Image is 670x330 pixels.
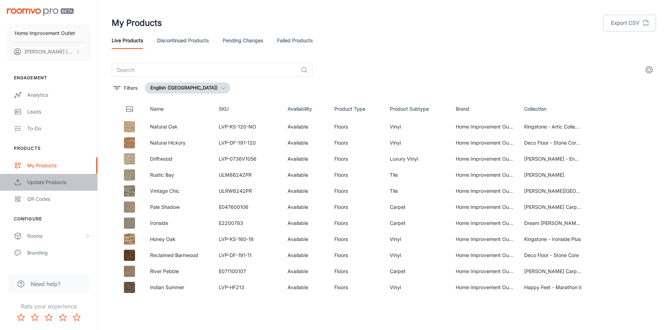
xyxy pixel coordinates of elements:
[56,310,70,324] button: Rate 4 star
[213,99,282,119] th: SKU
[282,199,329,215] td: Available
[150,156,172,162] a: Driftwood
[15,29,75,37] p: Home Improvement Outlet
[519,231,587,247] td: Kingstone - Ironside Plus
[384,199,450,215] td: Carpet
[150,252,198,258] a: Reclaimed Barnwood
[150,204,180,210] a: Pale Shadow
[27,266,90,273] div: Texts
[450,247,519,263] td: Home Improvement Outlet
[150,172,174,178] a: Rustic Bay
[150,236,176,242] a: Honey Oak
[384,183,450,199] td: Tile
[150,124,178,130] a: Natural Oak
[519,151,587,167] td: [PERSON_NAME] - Endura Plus
[223,32,263,49] a: Pending Changes
[329,167,384,183] td: Floors
[450,167,519,183] td: Home Improvement Outlet
[27,125,90,132] div: To-do
[277,32,313,49] a: Failed Products
[150,188,179,194] a: Vintage Chic
[213,247,282,263] td: LVP-DF-191-11
[112,63,298,77] input: Search
[450,215,519,231] td: Home Improvement Outlet
[27,178,90,186] div: Update Products
[329,295,384,311] td: Floors
[42,310,56,324] button: Rate 3 star
[7,24,90,42] button: Home Improvement Outlet
[329,247,384,263] td: Floors
[282,231,329,247] td: Available
[31,280,60,288] span: Need help?
[450,295,519,311] td: Home Improvement Outlet
[519,135,587,151] td: Deco Floor - Stone Core Plus
[145,82,230,94] button: English ([GEOGRAPHIC_DATA])
[450,151,519,167] td: Home Improvement Outlet
[450,99,519,119] th: Brand
[112,32,143,49] a: Live Products
[450,231,519,247] td: Home Improvement Outlet
[150,220,168,226] a: Ironside
[213,119,282,135] td: LVP-KS-120-NO
[27,91,90,99] div: Analytics
[329,151,384,167] td: Floors
[213,279,282,295] td: LVP-HF213
[384,231,450,247] td: Vinyl
[282,247,329,263] td: Available
[384,247,450,263] td: Vinyl
[213,199,282,215] td: E047600106
[450,183,519,199] td: Home Improvement Outlet
[384,135,450,151] td: Vinyl
[450,279,519,295] td: Home Improvement Outlet
[282,119,329,135] td: Available
[603,15,656,31] button: Export CSV
[519,215,587,231] td: Dream [PERSON_NAME] Carpet - Sweepstakes
[282,99,329,119] th: Availability
[282,295,329,311] td: Available
[450,135,519,151] td: Home Improvement Outlet
[282,135,329,151] td: Available
[384,215,450,231] td: Carpet
[642,63,656,77] button: settings
[519,295,587,311] td: [PERSON_NAME] - Endura Plus
[27,162,90,169] div: My Products
[213,295,282,311] td: LVP-0736V2014
[329,119,384,135] td: Floors
[157,32,209,49] a: Discontinued Products
[24,48,74,56] p: [PERSON_NAME] [PERSON_NAME]
[450,119,519,135] td: Home Improvement Outlet
[27,249,90,257] div: Branding
[282,151,329,167] td: Available
[27,195,90,203] div: QR Codes
[27,232,85,240] div: Rooms
[213,263,282,279] td: E071100107
[450,199,519,215] td: Home Improvement Outlet
[213,215,282,231] td: E2200783
[27,108,90,116] div: Leads
[213,231,282,247] td: LVP-KS-160-18
[384,119,450,135] td: Vinyl
[282,279,329,295] td: Available
[125,105,134,113] svg: Thumbnail
[28,310,42,324] button: Rate 2 star
[384,99,450,119] th: Product Subtype
[7,8,74,16] img: Roomvo PRO Beta
[519,167,587,183] td: [PERSON_NAME]
[213,167,282,183] td: ULM86242PR
[329,263,384,279] td: Floors
[329,215,384,231] td: Floors
[282,183,329,199] td: Available
[112,82,139,94] button: filter
[150,140,186,146] a: Natural Hickory
[6,302,92,310] p: Rate your experience
[519,199,587,215] td: [PERSON_NAME] Carpet - Ride It Out
[124,84,137,92] p: Filters
[14,310,28,324] button: Rate 1 star
[384,151,450,167] td: Luxury Vinyl
[329,183,384,199] td: Floors
[519,99,587,119] th: Collection
[112,17,162,29] h1: My Products
[329,231,384,247] td: Floors
[150,268,179,274] a: River Pebble
[282,263,329,279] td: Available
